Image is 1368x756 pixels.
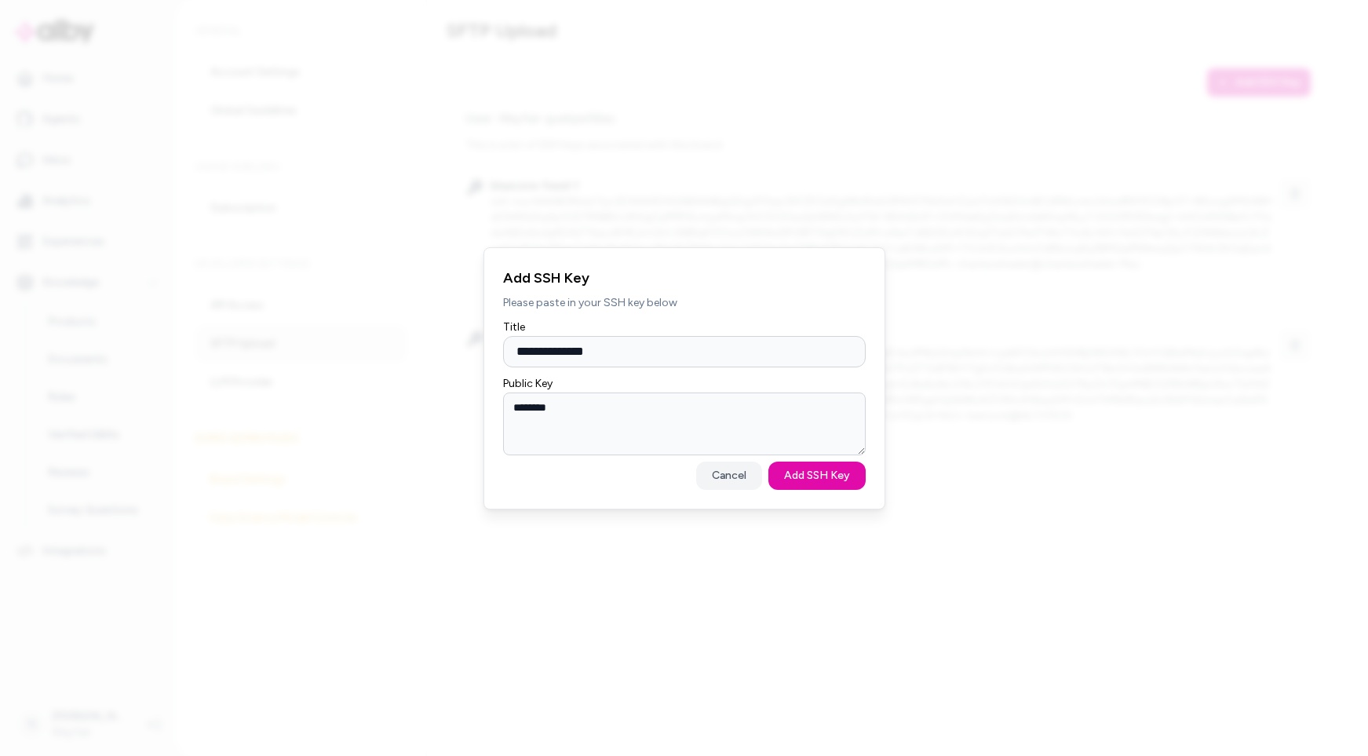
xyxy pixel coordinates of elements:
label: Public Key [503,377,553,390]
h2: Add SSH Key [503,267,866,289]
button: Cancel [696,462,762,490]
label: Title [503,320,525,334]
button: Add SSH Key [768,462,866,490]
p: Please paste in your SSH key below [503,295,866,311]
